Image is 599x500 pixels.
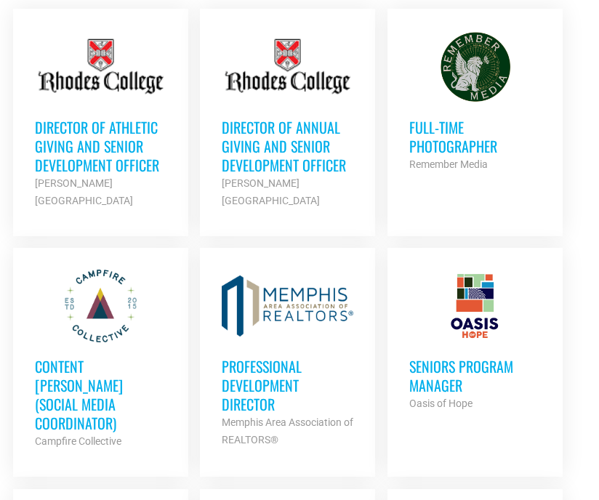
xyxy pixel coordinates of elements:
[35,118,166,174] h3: Director of Athletic Giving and Senior Development Officer
[409,158,488,170] strong: Remember Media
[222,357,353,414] h3: Professional Development Director
[222,177,320,206] strong: [PERSON_NAME][GEOGRAPHIC_DATA]
[409,357,541,395] h3: Seniors Program Manager
[222,416,353,445] strong: Memphis Area Association of REALTORS®
[222,118,353,174] h3: Director of Annual Giving and Senior Development Officer
[409,398,473,409] strong: Oasis of Hope
[200,248,375,470] a: Professional Development Director Memphis Area Association of REALTORS®
[35,357,166,432] h3: Content [PERSON_NAME] (Social Media Coordinator)
[13,9,188,231] a: Director of Athletic Giving and Senior Development Officer [PERSON_NAME][GEOGRAPHIC_DATA]
[387,248,563,434] a: Seniors Program Manager Oasis of Hope
[387,9,563,195] a: Full-Time Photographer Remember Media
[409,118,541,156] h3: Full-Time Photographer
[35,177,133,206] strong: [PERSON_NAME][GEOGRAPHIC_DATA]
[13,248,188,472] a: Content [PERSON_NAME] (Social Media Coordinator) Campfire Collective
[200,9,375,231] a: Director of Annual Giving and Senior Development Officer [PERSON_NAME][GEOGRAPHIC_DATA]
[35,435,121,447] strong: Campfire Collective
